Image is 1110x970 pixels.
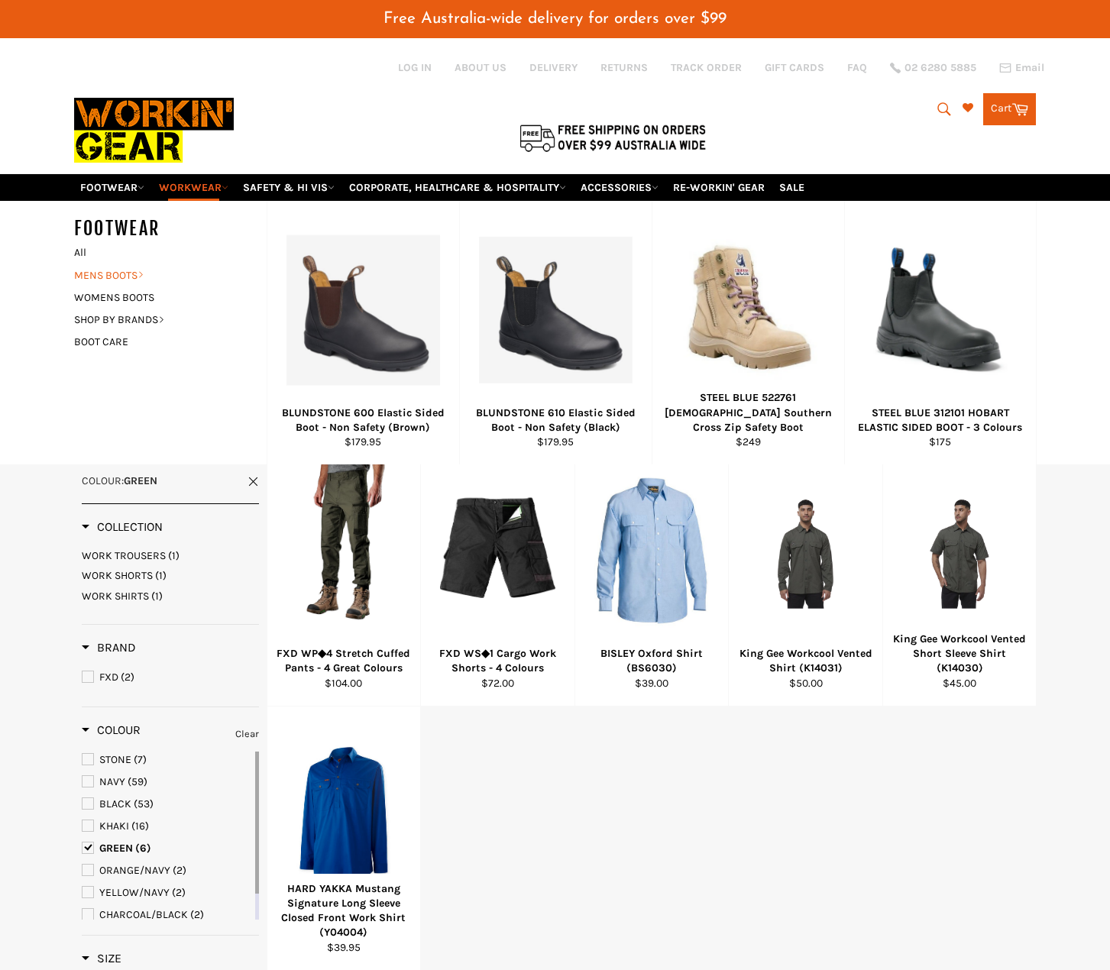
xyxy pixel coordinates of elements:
span: FXD [99,671,118,684]
span: (59) [128,775,147,788]
a: King Gee Workcool Vented Shirt (K14031)King Gee Workcool Vented Shirt (K14031)$50.00 [728,442,882,706]
a: ACCESSORIES [574,174,665,201]
div: FXD WS◆1 Cargo Work Shorts - 4 Colours [431,646,565,676]
a: BLACK [82,796,252,813]
img: BLUNDSTONE 610 Elastic Sided Boot - Non Safety - Workin Gear [479,237,633,383]
div: BLUNDSTONE 610 Elastic Sided Boot - Non Safety (Black) [469,406,642,435]
a: NAVY [82,774,252,791]
h3: Size [82,951,121,966]
a: King Gee Workcool Vented Short Sleeve Shirt (K14030)King Gee Workcool Vented Short Sleeve Shirt (... [882,442,1037,706]
a: CORPORATE, HEALTHCARE & HOSPITALITY [343,174,572,201]
img: BLUNDSTONE 600 Elastic Sided Boot - Non Safety (Brown) - Workin Gear [286,234,440,385]
a: BISLEY Oxford Shirt (BS6030)BISLEY Oxford Shirt (BS6030)$39.00 [574,442,729,706]
a: RETURNS [600,60,648,75]
span: 02 6280 5885 [905,63,976,73]
a: FAQ [847,60,867,75]
a: YELLOW/NAVY [82,884,252,901]
a: WORK TROUSERS [82,548,259,563]
a: Colour:GREEN [82,474,259,488]
h3: Brand [82,640,136,655]
a: BLUNDSTONE 610 Elastic Sided Boot - Non Safety - Workin Gear BLUNDSTONE 610 Elastic Sided Boot - ... [459,201,652,464]
span: WORK SHORTS [82,569,153,582]
div: STEEL BLUE 522761 [DEMOGRAPHIC_DATA] Southern Cross Zip Safety Boot [662,390,834,435]
a: SHOP BY BRANDS [66,309,251,331]
a: Cart [983,93,1036,125]
a: STEEL BLUE 312101 HOBART ELASTIC SIDED BOOT - Workin' Gear STEEL BLUE 312101 HOBART ELASTIC SIDED... [844,201,1037,464]
div: $175 [854,435,1026,449]
a: TRACK ORDER [671,60,742,75]
span: WORK TROUSERS [82,549,166,562]
div: FXD WP◆4 Stretch Cuffed Pants - 4 Great Colours [277,646,411,676]
span: (2) [172,886,186,899]
span: Email [1015,63,1044,73]
a: CHARCOAL/BLACK [82,907,252,923]
span: Free Australia-wide delivery for orders over $99 [383,11,727,27]
span: (2) [173,864,186,877]
div: King Gee Workcool Vented Short Sleeve Shirt (K14030) [892,632,1027,676]
h5: FOOTWEAR [74,216,267,241]
a: DELIVERY [529,60,578,75]
a: Email [999,62,1044,74]
div: $179.95 [469,435,642,449]
a: 02 6280 5885 [890,63,976,73]
span: Collection [82,519,163,534]
a: Clear [235,726,259,742]
span: GREEN [99,842,133,855]
span: NAVY [99,775,125,788]
h3: Colour [82,723,141,738]
div: King Gee Workcool Vented Shirt (K14031) [739,646,873,676]
a: GREEN [82,840,252,857]
span: (7) [134,753,147,766]
span: Colour [82,474,121,487]
a: WORKWEAR [153,174,235,201]
img: STEEL BLUE 312101 HOBART ELASTIC SIDED BOOT - Workin' Gear [864,242,1017,378]
span: (1) [168,549,180,562]
img: STEEL BLUE 522761 Ladies Southern Cross Zip Safety Boot - Workin Gear [672,233,825,386]
div: HARD YAKKA Mustang Signature Long Sleeve Closed Front Work Shirt (Y04004) [277,881,411,940]
a: Log in [398,61,432,74]
span: (6) [135,842,151,855]
span: (2) [190,908,204,921]
span: ORANGE/NAVY [99,864,170,877]
span: (1) [151,590,163,603]
div: STEEL BLUE 312101 HOBART ELASTIC SIDED BOOT - 3 Colours [854,406,1026,435]
a: ABOUT US [455,60,506,75]
a: STEEL BLUE 522761 Ladies Southern Cross Zip Safety Boot - Workin Gear STEEL BLUE 522761 [DEMOGRAP... [652,201,844,464]
a: STONE [82,752,252,768]
span: (1) [155,569,167,582]
a: MENS BOOTS [66,264,251,286]
a: WORK SHIRTS [82,589,259,603]
span: Colour [82,723,141,737]
div: $249 [662,435,834,449]
span: YELLOW/NAVY [99,886,170,899]
a: ORANGE/NAVY [82,862,252,879]
a: RE-WORKIN' GEAR [667,174,771,201]
span: (16) [131,820,149,833]
strong: GREEN [124,474,157,487]
a: BLUNDSTONE 600 Elastic Sided Boot - Non Safety (Brown) - Workin Gear BLUNDSTONE 600 Elastic Sided... [267,201,459,464]
span: WORK SHIRTS [82,590,149,603]
div: $179.95 [277,435,449,449]
a: FXD WS◆1 Cargo Work Shorts - 4 ColoursFXD WS◆1 Cargo Work Shorts - 4 Colours$72.00 [420,442,574,706]
a: BOOT CARE [66,331,251,353]
a: FOOTWEAR [74,174,150,201]
div: BLUNDSTONE 600 Elastic Sided Boot - Non Safety (Brown) [277,406,449,435]
a: KHAKI [82,818,252,835]
a: WOMENS BOOTS [66,286,251,309]
a: SALE [773,174,811,201]
img: Workin Gear leaders in Workwear, Safety Boots, PPE, Uniforms. Australia's No.1 in Workwear [74,87,234,173]
span: (2) [121,671,134,684]
a: FXD [82,669,259,686]
a: WORK SHORTS [82,568,259,583]
a: FXD WP◆4 Stretch Cuffed Pants - 4 Great ColoursFXD WP◆4 Stretch Cuffed Pants - 4 Great Colours$10... [267,442,421,706]
span: (53) [134,797,154,810]
a: SAFETY & HI VIS [237,174,341,201]
span: KHAKI [99,820,129,833]
a: GIFT CARDS [765,60,824,75]
span: BLACK [99,797,131,810]
img: Flat $9.95 shipping Australia wide [517,121,708,154]
span: : [82,474,157,487]
h3: Collection [82,519,163,535]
